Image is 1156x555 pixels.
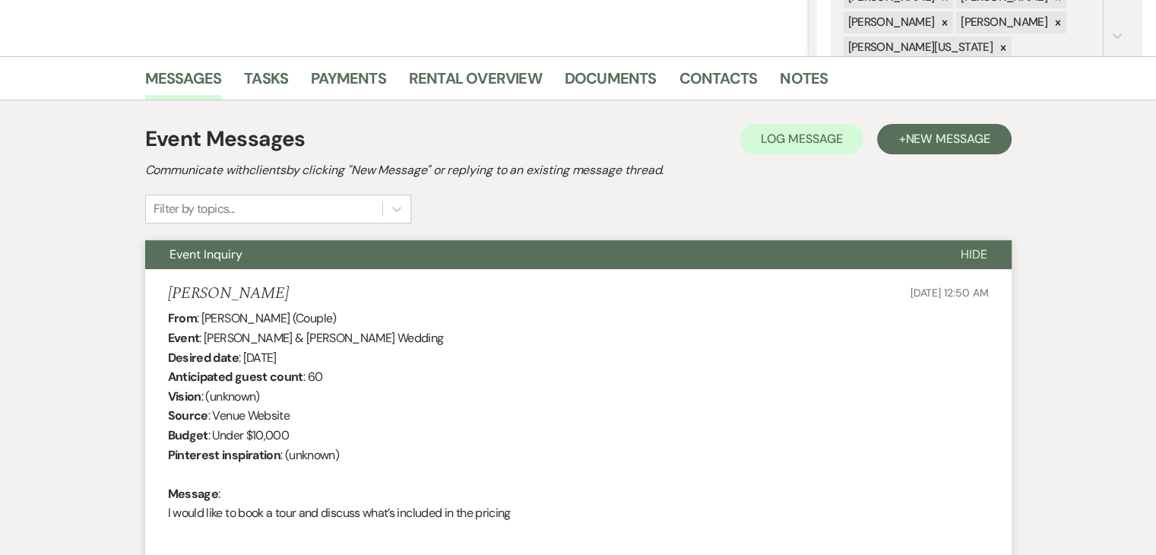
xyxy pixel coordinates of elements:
div: : [PERSON_NAME] (Couple) : [PERSON_NAME] & [PERSON_NAME] Wedding : [DATE] : 60 : (unknown) : Venu... [168,309,989,542]
span: Log Message [761,131,842,147]
b: Source [168,408,208,423]
a: Contacts [679,66,758,100]
b: Message [168,486,219,502]
b: Budget [168,427,208,443]
a: Messages [145,66,222,100]
span: [DATE] 12:50 AM [911,286,989,300]
span: Hide [961,246,987,262]
a: Rental Overview [409,66,542,100]
b: Pinterest inspiration [168,447,281,463]
b: Desired date [168,350,239,366]
button: Hide [936,240,1012,269]
a: Payments [311,66,386,100]
span: Event Inquiry [169,246,242,262]
a: Documents [565,66,657,100]
div: [PERSON_NAME] [844,11,937,33]
b: Anticipated guest count [168,369,303,385]
h5: [PERSON_NAME] [168,284,289,303]
span: New Message [905,131,990,147]
button: Event Inquiry [145,240,936,269]
a: Notes [780,66,828,100]
b: Vision [168,388,201,404]
div: Filter by topics... [154,200,235,218]
button: +New Message [877,124,1011,154]
a: Tasks [244,66,288,100]
button: Log Message [740,124,863,154]
b: From [168,310,197,326]
h1: Event Messages [145,123,306,155]
div: [PERSON_NAME] [956,11,1050,33]
b: Event [168,330,200,346]
div: [PERSON_NAME][US_STATE] [844,36,995,59]
h2: Communicate with clients by clicking "New Message" or replying to an existing message thread. [145,161,1012,179]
